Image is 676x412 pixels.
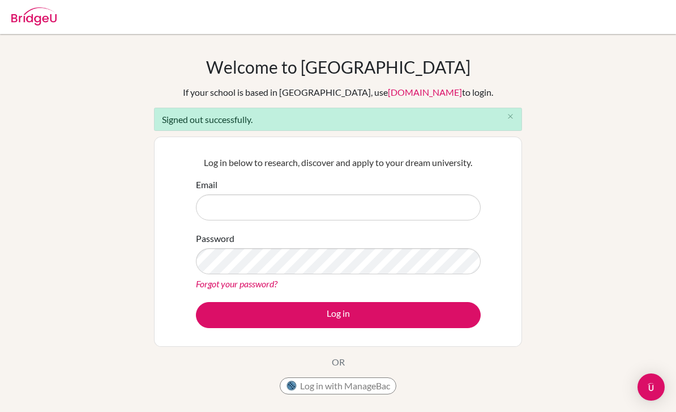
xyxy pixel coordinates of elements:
button: Log in [196,302,481,328]
a: Forgot your password? [196,278,277,289]
div: If your school is based in [GEOGRAPHIC_DATA], use to login. [183,86,493,99]
label: Password [196,232,234,245]
p: OR [332,355,345,369]
i: close [506,112,515,121]
div: Signed out successfully. [154,108,522,131]
button: Close [499,108,521,125]
h1: Welcome to [GEOGRAPHIC_DATA] [206,57,470,77]
img: Bridge-U [11,7,57,26]
div: Open Intercom Messenger [638,373,665,401]
label: Email [196,178,217,192]
p: Log in below to research, discover and apply to your dream university. [196,156,481,169]
button: Log in with ManageBac [280,377,396,394]
a: [DOMAIN_NAME] [388,87,462,97]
